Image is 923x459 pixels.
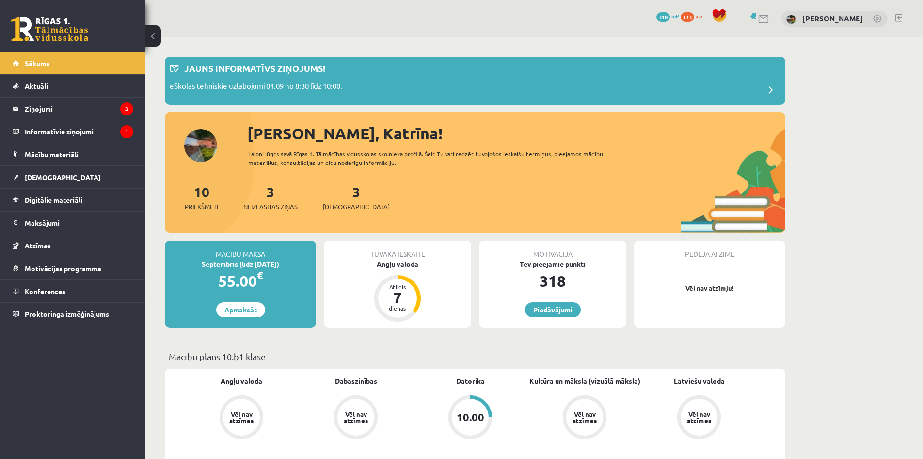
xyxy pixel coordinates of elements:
[13,52,133,74] a: Sākums
[25,287,65,295] span: Konferences
[11,17,88,41] a: Rīgas 1. Tālmācības vidusskola
[383,305,412,311] div: dienas
[13,75,133,97] a: Aktuāli
[25,212,133,234] legend: Maksājumi
[685,411,713,424] div: Vēl nav atzīmes
[25,120,133,143] legend: Informatīvie ziņojumi
[324,259,471,269] div: Angļu valoda
[120,102,133,115] i: 3
[25,98,133,120] legend: Ziņojumi
[13,280,133,302] a: Konferences
[323,202,390,212] span: [DEMOGRAPHIC_DATA]
[324,259,471,323] a: Angļu valoda Atlicis 7 dienas
[383,290,412,305] div: 7
[479,259,626,269] div: Tev pieejamie punkti
[248,149,621,167] div: Laipni lūgts savā Rīgas 1. Tālmācības vidusskolas skolnieka profilā. Šeit Tu vari redzēt tuvojošo...
[257,268,263,282] span: €
[243,183,298,212] a: 3Neizlasītās ziņas
[25,310,109,318] span: Proktoringa izmēģinājums
[479,241,626,259] div: Motivācija
[185,202,218,212] span: Priekšmeti
[571,411,598,424] div: Vēl nav atzīmes
[25,241,51,250] span: Atzīmes
[25,150,79,159] span: Mācību materiāli
[13,189,133,211] a: Digitālie materiāli
[13,120,133,143] a: Informatīvie ziņojumi1
[681,12,707,20] a: 173 xp
[413,395,527,441] a: 10.00
[247,122,785,145] div: [PERSON_NAME], Katrīna!
[184,395,299,441] a: Vēl nav atzīmes
[634,241,785,259] div: Pēdējā atzīme
[184,62,325,75] p: Jauns informatīvs ziņojums!
[786,15,796,24] img: Katrīna Grieziņa
[165,241,316,259] div: Mācību maksa
[13,143,133,165] a: Mācību materiāli
[323,183,390,212] a: 3[DEMOGRAPHIC_DATA]
[383,284,412,290] div: Atlicis
[165,259,316,269] div: Septembris (līdz [DATE])
[25,82,48,90] span: Aktuāli
[674,376,725,386] a: Latviešu valoda
[456,376,485,386] a: Datorika
[479,269,626,293] div: 318
[527,395,642,441] a: Vēl nav atzīmes
[13,303,133,325] a: Proktoringa izmēģinājums
[13,257,133,279] a: Motivācijas programma
[185,183,218,212] a: 10Priekšmeti
[170,81,342,94] p: eSkolas tehniskie uzlabojumi 04.09 no 8:30 līdz 10:00.
[13,166,133,188] a: [DEMOGRAPHIC_DATA]
[656,12,679,20] a: 318 mP
[243,202,298,212] span: Neizlasītās ziņas
[120,125,133,138] i: 1
[25,196,82,204] span: Digitālie materiāli
[671,12,679,20] span: mP
[25,173,101,181] span: [DEMOGRAPHIC_DATA]
[802,14,863,23] a: [PERSON_NAME]
[228,411,255,424] div: Vēl nav atzīmes
[165,269,316,293] div: 55.00
[457,412,484,423] div: 10.00
[13,234,133,257] a: Atzīmes
[221,376,262,386] a: Angļu valoda
[216,302,265,317] a: Apmaksāt
[13,98,133,120] a: Ziņojumi3
[299,395,413,441] a: Vēl nav atzīmes
[25,264,101,273] span: Motivācijas programma
[324,241,471,259] div: Tuvākā ieskaite
[170,62,780,100] a: Jauns informatīvs ziņojums! eSkolas tehniskie uzlabojumi 04.09 no 8:30 līdz 10:00.
[13,212,133,234] a: Maksājumi
[335,376,377,386] a: Dabaszinības
[639,283,780,293] p: Vēl nav atzīmju!
[642,395,756,441] a: Vēl nav atzīmes
[169,350,781,363] p: Mācību plāns 10.b1 klase
[342,411,369,424] div: Vēl nav atzīmes
[656,12,670,22] span: 318
[696,12,702,20] span: xp
[681,12,694,22] span: 173
[525,302,581,317] a: Piedāvājumi
[25,59,49,67] span: Sākums
[529,376,640,386] a: Kultūra un māksla (vizuālā māksla)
